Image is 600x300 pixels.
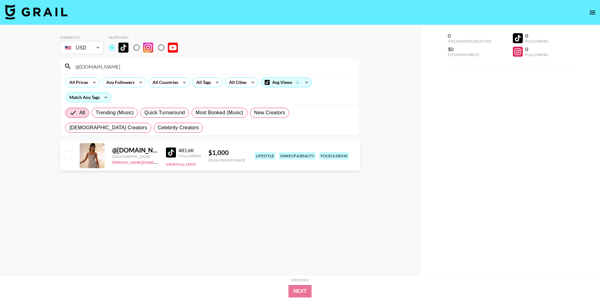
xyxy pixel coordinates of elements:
[192,78,212,87] div: All Tags
[149,78,179,87] div: All Countries
[569,269,592,292] iframe: Drift Widget Chat Controller
[525,39,548,44] div: Followers
[178,153,201,158] div: Followers
[61,42,102,53] div: USD
[60,35,104,40] div: Currency
[66,93,111,102] div: Match Any Tags
[96,109,134,116] span: Trending (Music)
[72,61,356,71] input: Search by User Name
[118,43,128,53] img: TikTok
[448,39,491,44] div: Influencers Selected
[166,162,196,167] button: View Full Stats
[208,149,245,157] div: $ 1,000
[448,46,491,52] div: $0
[448,33,491,39] div: 0
[109,35,183,40] div: Platform
[5,4,67,19] img: Grail Talent
[255,152,275,159] div: lifestyle
[112,159,205,165] a: [PERSON_NAME][EMAIL_ADDRESS][DOMAIN_NAME]
[586,6,599,19] button: open drawer
[525,52,548,57] div: Followers
[288,285,312,297] button: Next
[168,43,178,53] img: YouTube
[525,33,548,39] div: 0
[112,154,158,159] div: [GEOGRAPHIC_DATA]
[279,152,316,159] div: makeup & beauty
[144,109,185,116] span: Quick Turnaround
[525,46,548,52] div: 0
[69,124,147,132] span: [DEMOGRAPHIC_DATA] Creators
[143,43,153,53] img: Instagram
[319,152,349,159] div: food & drink
[254,109,285,116] span: New Creators
[196,109,243,116] span: Most Booked (Music)
[102,78,136,87] div: Any Followers
[166,147,176,158] img: TikTok
[112,146,158,154] div: @ [DOMAIN_NAME]
[261,78,312,87] div: Avg Views
[66,78,89,87] div: All Prices
[79,109,85,116] span: All
[291,278,309,282] div: Step 1 of 2
[158,124,199,132] span: Celebrity Creators
[178,147,201,153] div: 481.6K
[448,52,491,57] div: Estimated Price
[225,78,248,87] div: All Cities
[208,158,245,163] div: Song Promo Price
